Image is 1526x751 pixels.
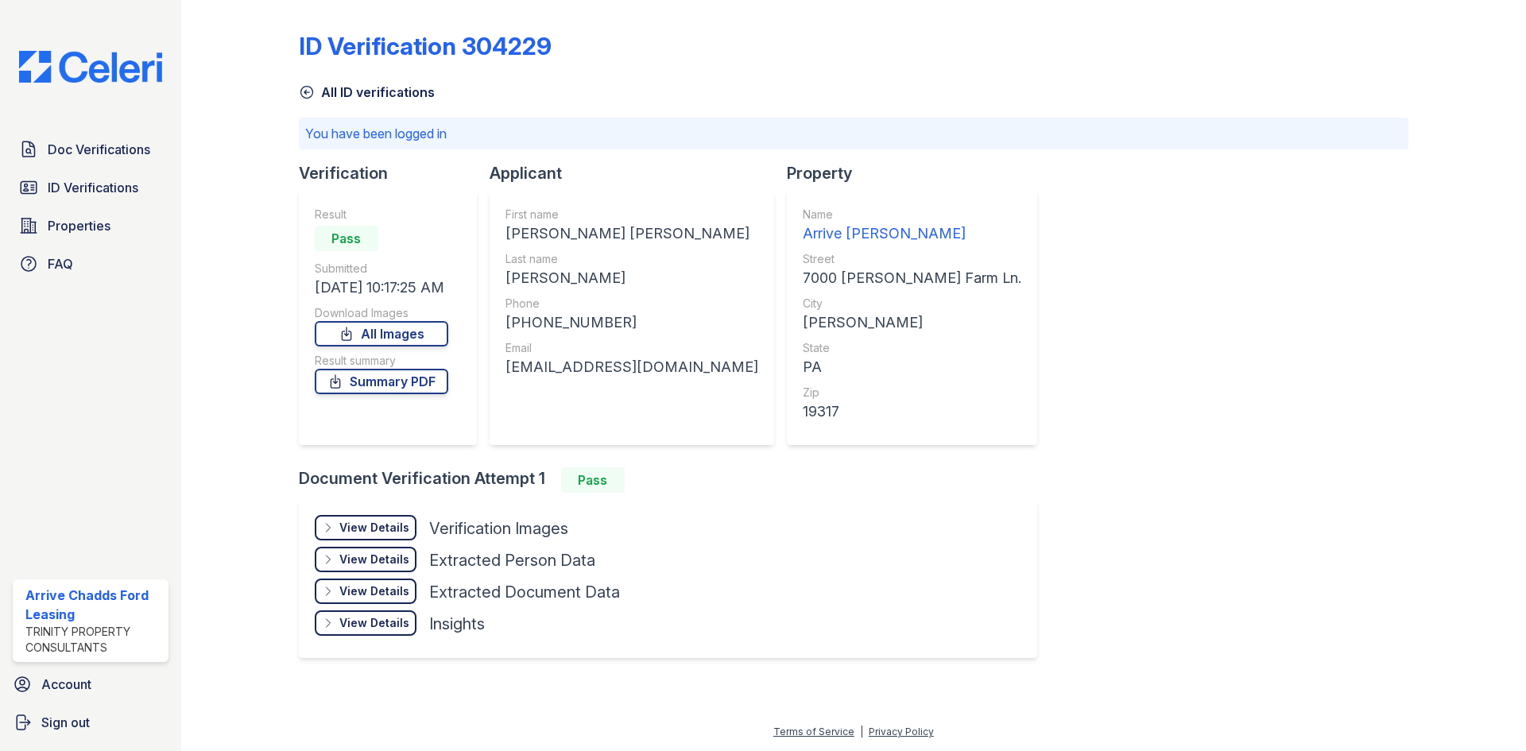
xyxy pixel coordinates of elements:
span: Properties [48,216,110,235]
a: Summary PDF [315,369,448,394]
div: Download Images [315,305,448,321]
div: [DATE] 10:17:25 AM [315,277,448,299]
div: [PERSON_NAME] [505,267,758,289]
div: 19317 [803,401,1021,423]
div: Insights [429,613,485,635]
div: Submitted [315,261,448,277]
div: View Details [339,615,409,631]
div: Last name [505,251,758,267]
a: FAQ [13,248,168,280]
div: Arrive Chadds Ford Leasing [25,586,162,624]
div: [PHONE_NUMBER] [505,312,758,334]
div: [EMAIL_ADDRESS][DOMAIN_NAME] [505,356,758,378]
div: Email [505,340,758,356]
div: Pass [315,226,378,251]
div: Arrive [PERSON_NAME] [803,223,1021,245]
div: Phone [505,296,758,312]
div: PA [803,356,1021,378]
a: All Images [315,321,448,346]
a: All ID verifications [299,83,435,102]
p: You have been logged in [305,124,1402,143]
a: Doc Verifications [13,134,168,165]
div: Verification [299,162,490,184]
span: Doc Verifications [48,140,150,159]
div: [PERSON_NAME] [803,312,1021,334]
img: CE_Logo_Blue-a8612792a0a2168367f1c8372b55b34899dd931a85d93a1a3d3e32e68fde9ad4.png [6,51,175,83]
div: Zip [803,385,1021,401]
span: Sign out [41,713,90,732]
a: Privacy Policy [869,726,934,737]
a: Sign out [6,706,175,738]
div: Property [787,162,1050,184]
div: First name [505,207,758,223]
span: FAQ [48,254,73,273]
div: 7000 [PERSON_NAME] Farm Ln. [803,267,1021,289]
div: View Details [339,520,409,536]
div: [PERSON_NAME] [PERSON_NAME] [505,223,758,245]
div: ID Verification 304229 [299,32,552,60]
div: Document Verification Attempt 1 [299,467,1050,493]
div: Applicant [490,162,787,184]
div: Verification Images [429,517,568,540]
div: City [803,296,1021,312]
span: Account [41,675,91,694]
div: | [860,726,863,737]
div: Street [803,251,1021,267]
div: View Details [339,583,409,599]
span: ID Verifications [48,178,138,197]
div: Name [803,207,1021,223]
a: Name Arrive [PERSON_NAME] [803,207,1021,245]
div: Extracted Document Data [429,581,620,603]
div: Result [315,207,448,223]
a: Terms of Service [773,726,854,737]
div: Result summary [315,353,448,369]
div: Extracted Person Data [429,549,595,571]
div: Trinity Property Consultants [25,624,162,656]
div: View Details [339,552,409,567]
div: Pass [561,467,625,493]
div: State [803,340,1021,356]
a: Properties [13,210,168,242]
a: ID Verifications [13,172,168,203]
a: Account [6,668,175,700]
